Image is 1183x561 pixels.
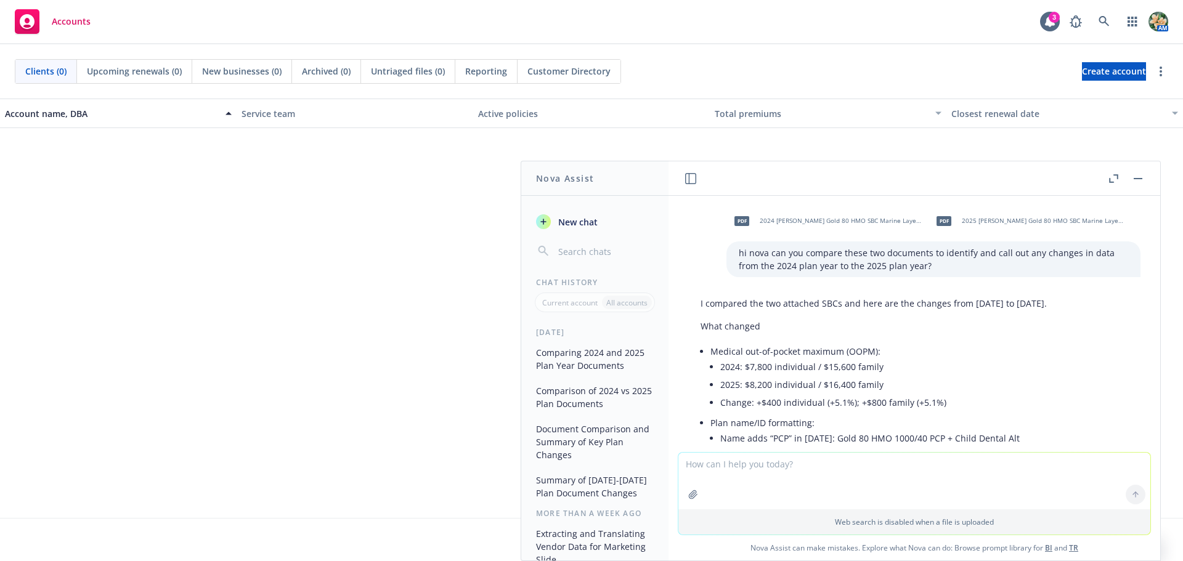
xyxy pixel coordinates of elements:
span: New chat [556,216,598,228]
div: pdf2025 [PERSON_NAME] Gold 80 HMO SBC Marine Layer.pdf [929,206,1126,236]
div: Total premiums [715,107,928,120]
a: Accounts [10,4,96,39]
input: Search chats [556,243,654,260]
li: Updated plan identifiers and effective date to 2025 (administrative only) [720,447,1128,465]
a: Create account [1082,62,1146,81]
span: Reporting [465,65,507,78]
div: Active policies [478,107,705,120]
li: Change: +$400 individual (+5.1%); +$800 family (+5.1%) [720,394,1128,411]
a: BI [1045,543,1052,553]
li: Name adds “PCP” in [DATE]: Gold 80 HMO 1000/40 PCP + Child Dental Alt [720,429,1128,447]
a: Report a Bug [1063,9,1088,34]
li: 2024: $7,800 individual / $15,600 family [720,358,1128,376]
h1: Nova Assist [536,172,594,185]
div: More than a week ago [521,508,669,519]
span: Create account [1082,60,1146,83]
p: Web search is disabled when a file is uploaded [686,517,1143,527]
a: more [1153,64,1168,79]
div: 3 [1049,9,1060,20]
li: Plan name/ID formatting: [710,414,1128,467]
div: Chat History [521,277,669,288]
a: TR [1069,543,1078,553]
span: Accounts [52,17,91,26]
span: 2025 [PERSON_NAME] Gold 80 HMO SBC Marine Layer.pdf [962,217,1123,225]
button: Document Comparison and Summary of Key Plan Changes [531,419,659,465]
button: Comparing 2024 and 2025 Plan Year Documents [531,342,659,376]
div: Service team [242,107,468,120]
p: hi nova can you compare these two documents to identify and call out any changes in data from the... [739,246,1128,272]
span: Clients (0) [25,65,67,78]
span: Upcoming renewals (0) [87,65,182,78]
button: Total premiums [710,99,946,128]
div: Account name, DBA [5,107,218,120]
img: photo [1148,12,1168,31]
p: All accounts [606,297,648,308]
button: Comparison of 2024 vs 2025 Plan Documents [531,381,659,414]
a: Switch app [1120,9,1145,34]
p: What changed [701,320,1128,333]
div: pdf2024 [PERSON_NAME] Gold 80 HMO SBC Marine Layer.pdf [726,206,924,236]
span: pdf [937,216,951,225]
a: Search [1092,9,1116,34]
span: New businesses (0) [202,65,282,78]
button: Closest renewal date [946,99,1183,128]
span: 2024 [PERSON_NAME] Gold 80 HMO SBC Marine Layer.pdf [760,217,921,225]
span: Archived (0) [302,65,351,78]
button: Service team [237,99,473,128]
li: 2025: $8,200 individual / $16,400 family [720,376,1128,394]
div: Closest renewal date [951,107,1165,120]
button: Summary of [DATE]-[DATE] Plan Document Changes [531,470,659,503]
button: Active policies [473,99,710,128]
p: Current account [542,297,598,308]
span: pdf [734,216,749,225]
span: Untriaged files (0) [371,65,445,78]
li: Medical out-of-pocket maximum (OOPM): [710,342,1128,414]
div: [DATE] [521,327,669,337]
p: I compared the two attached SBCs and here are the changes from [DATE] to [DATE]. [701,297,1128,310]
span: Nova Assist can make mistakes. Explore what Nova can do: Browse prompt library for and [673,535,1155,560]
span: Customer Directory [527,65,611,78]
button: New chat [531,211,659,233]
